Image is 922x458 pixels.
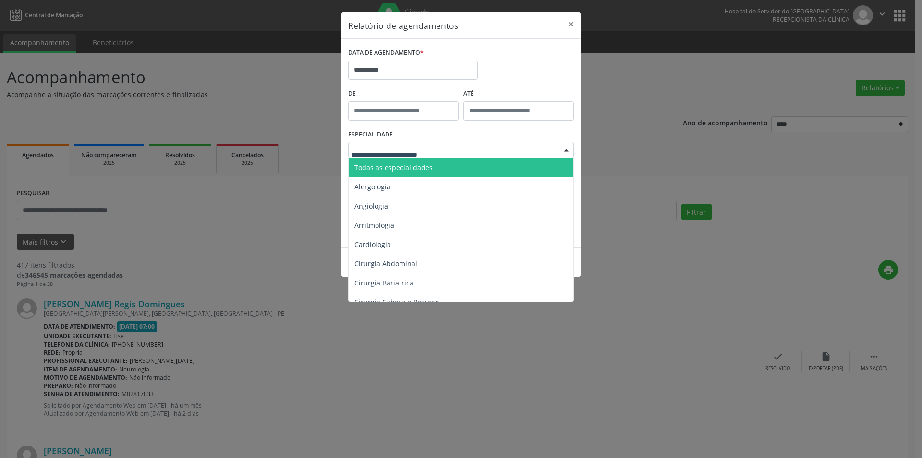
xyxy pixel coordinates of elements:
[354,259,417,268] span: Cirurgia Abdominal
[354,297,439,307] span: Cirurgia Cabeça e Pescoço
[463,87,574,101] label: ATÉ
[354,182,390,191] span: Alergologia
[354,240,391,249] span: Cardiologia
[348,87,459,101] label: De
[348,127,393,142] label: ESPECIALIDADE
[348,19,458,32] h5: Relatório de agendamentos
[354,221,394,230] span: Arritmologia
[354,201,388,210] span: Angiologia
[354,163,433,172] span: Todas as especialidades
[561,12,581,36] button: Close
[348,46,424,61] label: DATA DE AGENDAMENTO
[354,278,413,287] span: Cirurgia Bariatrica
